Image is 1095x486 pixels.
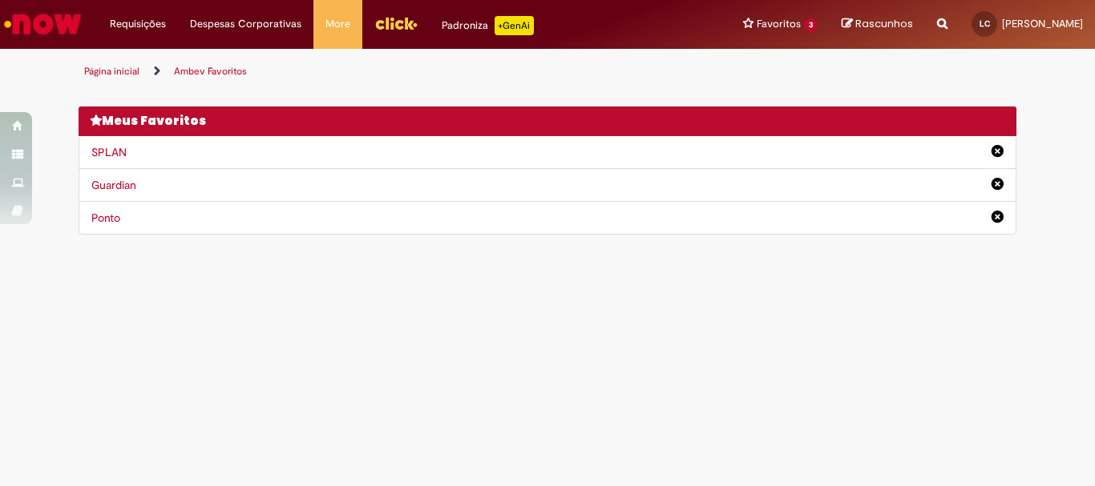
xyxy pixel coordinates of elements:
p: +GenAi [495,16,534,35]
img: click_logo_yellow_360x200.png [374,11,418,35]
a: Ambev Favoritos [174,65,247,78]
a: SPLAN [91,145,127,159]
span: Requisições [110,16,166,32]
span: Meus Favoritos [102,112,206,129]
ul: Trilhas de página [79,57,1016,86]
span: 3 [804,18,818,32]
a: Ponto [91,211,120,225]
span: Rascunhos [855,16,913,31]
a: Rascunhos [842,17,913,32]
a: Página inicial [84,65,139,78]
a: Guardian [91,178,136,192]
div: Padroniza [442,16,534,35]
span: Favoritos [757,16,801,32]
img: ServiceNow [2,8,84,40]
span: LC [980,18,990,29]
span: [PERSON_NAME] [1002,17,1083,30]
span: More [325,16,350,32]
span: Despesas Corporativas [190,16,301,32]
